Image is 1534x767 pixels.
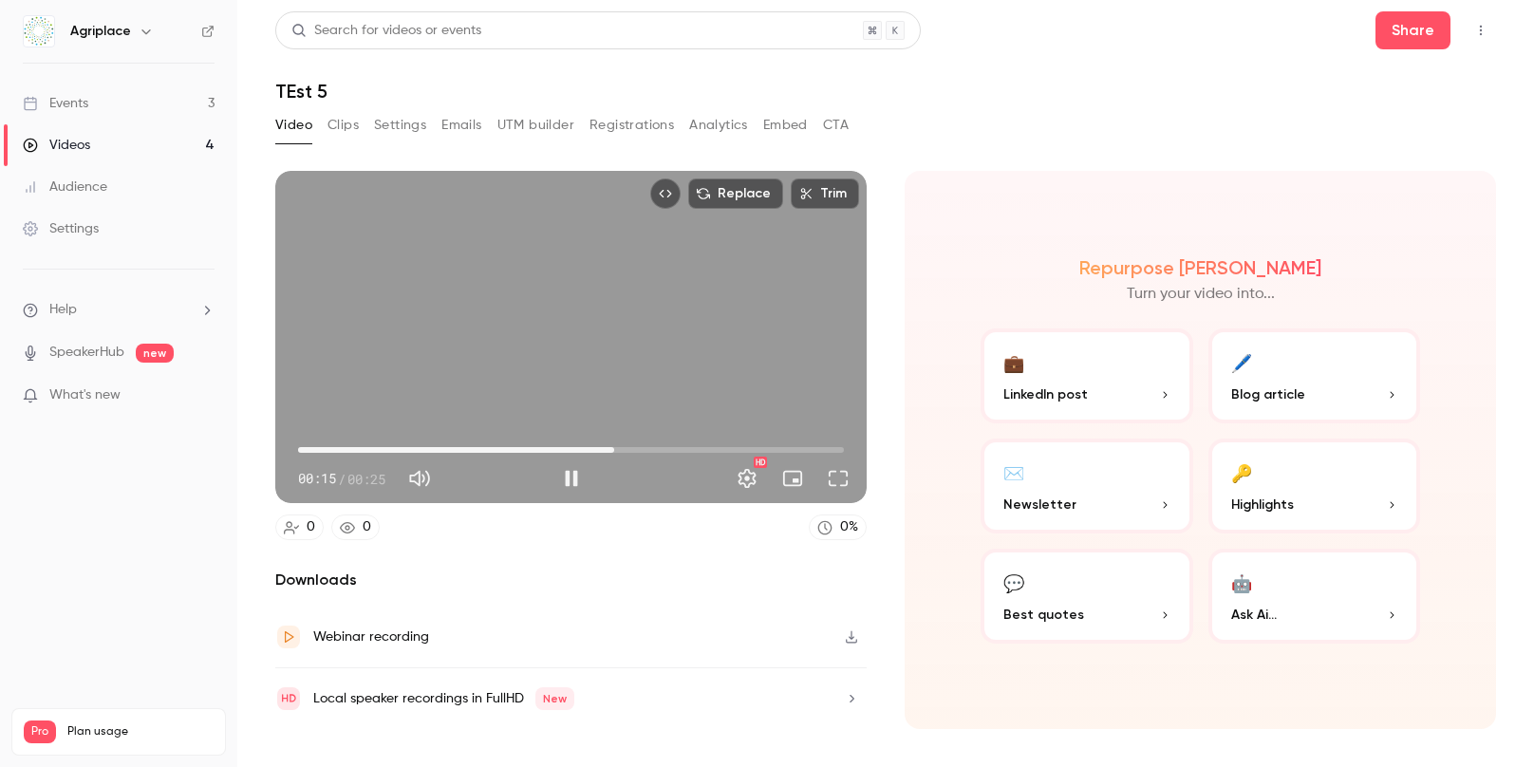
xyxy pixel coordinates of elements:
button: Settings [728,459,766,497]
img: Agriplace [24,16,54,47]
button: Analytics [689,110,748,140]
a: 0 [275,514,324,540]
button: Embed [763,110,808,140]
p: Turn your video into... [1127,283,1275,306]
button: Mute [401,459,439,497]
div: Webinar recording [313,626,429,648]
button: 💼LinkedIn post [981,328,1193,423]
span: Ask Ai... [1231,605,1277,625]
div: 💼 [1003,347,1024,377]
span: 00:15 [298,469,336,489]
span: Help [49,300,77,320]
span: / [338,469,346,489]
button: Emails [441,110,481,140]
div: 00:15 [298,469,385,489]
button: 🖊️Blog article [1208,328,1421,423]
div: Search for videos or events [291,21,481,41]
span: New [535,687,574,710]
span: Highlights [1231,495,1294,514]
div: 0 % [840,517,858,537]
button: Registrations [589,110,674,140]
div: 🔑 [1231,458,1252,487]
div: 0 [363,517,371,537]
button: ✉️Newsletter [981,439,1193,533]
div: Settings [23,219,99,238]
iframe: Noticeable Trigger [192,387,215,404]
div: Local speaker recordings in FullHD [313,687,574,710]
button: Video [275,110,312,140]
div: 🖊️ [1231,347,1252,377]
span: Newsletter [1003,495,1076,514]
button: Embed video [650,178,681,209]
div: 💬 [1003,568,1024,597]
div: Events [23,94,88,113]
span: LinkedIn post [1003,384,1088,404]
div: 🤖 [1231,568,1252,597]
span: Best quotes [1003,605,1084,625]
button: 🤖Ask Ai... [1208,549,1421,644]
h6: Agriplace [70,22,131,41]
button: Pause [552,459,590,497]
a: SpeakerHub [49,343,124,363]
button: Full screen [819,459,857,497]
h1: TEst 5 [275,80,1496,103]
div: HD [754,457,767,468]
li: help-dropdown-opener [23,300,215,320]
div: Videos [23,136,90,155]
button: Turn on miniplayer [774,459,812,497]
div: ✉️ [1003,458,1024,487]
span: Plan usage [67,724,214,739]
button: Settings [374,110,426,140]
button: Trim [791,178,859,209]
h2: Downloads [275,569,867,591]
button: Top Bar Actions [1466,15,1496,46]
button: Clips [327,110,359,140]
span: new [136,344,174,363]
span: Blog article [1231,384,1305,404]
button: Share [1375,11,1450,49]
span: What's new [49,385,121,405]
button: Replace [688,178,783,209]
h2: Repurpose [PERSON_NAME] [1079,256,1321,279]
a: 0% [809,514,867,540]
button: CTA [823,110,849,140]
div: 0 [307,517,315,537]
span: 00:25 [347,469,385,489]
button: 💬Best quotes [981,549,1193,644]
button: UTM builder [497,110,574,140]
a: 0 [331,514,380,540]
span: Pro [24,720,56,743]
button: 🔑Highlights [1208,439,1421,533]
div: Audience [23,178,107,196]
